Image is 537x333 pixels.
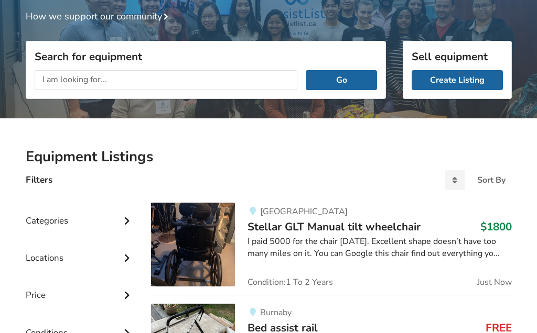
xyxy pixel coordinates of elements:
[35,50,377,63] h3: Search for equipment
[412,50,503,63] h3: Sell equipment
[26,194,135,231] div: Categories
[477,278,512,286] span: Just Now
[26,231,135,269] div: Locations
[151,203,511,295] a: mobility-stellar glt manual tilt wheelchair [GEOGRAPHIC_DATA]Stellar GLT Manual tilt wheelchair$1...
[151,203,235,286] img: mobility-stellar glt manual tilt wheelchair
[248,278,333,286] span: Condition: 1 To 2 Years
[480,220,512,234] h3: $1800
[248,219,421,234] span: Stellar GLT Manual tilt wheelchair
[26,148,512,166] h2: Equipment Listings
[306,70,377,90] button: Go
[260,307,292,318] span: Burnaby
[412,70,503,90] a: Create Listing
[26,269,135,306] div: Price
[26,10,173,23] a: How we support our community
[477,176,506,184] div: Sort By
[248,236,511,260] div: I paid 5000 for the chair [DATE]. Excellent shape doesn’t have too many miles on it. You can Goog...
[35,70,298,90] input: I am looking for...
[26,174,52,186] h4: Filters
[260,206,348,217] span: [GEOGRAPHIC_DATA]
